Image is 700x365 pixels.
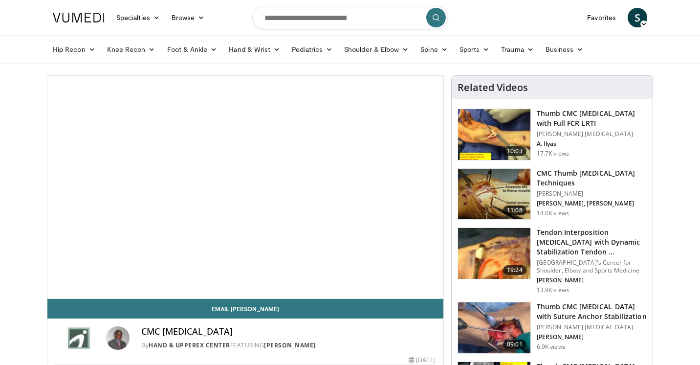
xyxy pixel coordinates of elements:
[106,326,130,350] img: Avatar
[47,299,443,319] a: Email [PERSON_NAME]
[537,259,647,274] p: [GEOGRAPHIC_DATA]'s Center for Shoulder, Elbow and Sports Medicine
[458,169,530,220] img: 08bc6ee6-87c4-498d-b9ad-209c97b58688.150x105_q85_crop-smart_upscale.jpg
[338,40,415,59] a: Shoulder & Elbow
[166,8,211,27] a: Browse
[141,341,436,350] div: By FEATURING
[537,168,647,188] h3: CMC Thumb [MEDICAL_DATA] Techniques
[458,109,647,160] a: 10:03 Thumb CMC [MEDICAL_DATA] with Full FCR LRTI [PERSON_NAME] [MEDICAL_DATA] A. Ilyas 17.7K views
[458,82,528,93] h4: Related Videos
[47,40,101,59] a: Hip Recon
[628,8,647,27] a: S
[110,8,166,27] a: Specialties
[537,209,569,217] p: 14.0K views
[540,40,590,59] a: Business
[161,40,223,59] a: Foot & Ankle
[537,276,647,284] p: [PERSON_NAME]
[458,228,530,279] img: rosenwasser_basal_joint_1.png.150x105_q85_crop-smart_upscale.jpg
[53,13,105,23] img: VuMedi Logo
[503,340,526,349] span: 09:01
[537,286,569,294] p: 13.9K views
[537,130,647,138] p: [PERSON_NAME] [MEDICAL_DATA]
[454,40,496,59] a: Sports
[537,109,647,128] h3: Thumb CMC [MEDICAL_DATA] with Full FCR LRTI
[458,228,647,294] a: 19:24 Tendon Interposition [MEDICAL_DATA] with Dynamic Stabilization Tendon … [GEOGRAPHIC_DATA]'s...
[537,190,647,198] p: [PERSON_NAME]
[141,326,436,337] h4: CMC [MEDICAL_DATA]
[537,228,647,257] h3: Tendon Interposition [MEDICAL_DATA] with Dynamic Stabilization Tendon …
[503,146,526,156] span: 10:03
[537,140,647,148] p: A. Ilyas
[415,40,453,59] a: Spine
[537,343,566,351] p: 6.9K views
[581,8,622,27] a: Favorites
[503,265,526,275] span: 19:24
[223,40,286,59] a: Hand & Wrist
[264,341,316,349] a: [PERSON_NAME]
[458,302,530,353] img: 6c4ab8d9-ead7-46ab-bb92-4bf4fe9ee6dd.150x105_q85_crop-smart_upscale.jpg
[458,168,647,220] a: 11:08 CMC Thumb [MEDICAL_DATA] Techniques [PERSON_NAME] [PERSON_NAME], [PERSON_NAME] 14.0K views
[409,356,435,365] div: [DATE]
[503,205,526,215] span: 11:08
[55,326,102,350] img: Hand & UpperEx Center
[286,40,338,59] a: Pediatrics
[537,323,647,331] p: [PERSON_NAME] [MEDICAL_DATA]
[252,6,448,29] input: Search topics, interventions
[537,333,647,341] p: [PERSON_NAME]
[537,200,647,207] p: [PERSON_NAME], [PERSON_NAME]
[101,40,161,59] a: Knee Recon
[47,76,443,299] video-js: Video Player
[458,109,530,160] img: 155faa92-facb-4e6b-8eb7-d2d6db7ef378.150x105_q85_crop-smart_upscale.jpg
[495,40,540,59] a: Trauma
[537,302,647,321] h3: Thumb CMC [MEDICAL_DATA] with Suture Anchor Stabilization
[458,302,647,354] a: 09:01 Thumb CMC [MEDICAL_DATA] with Suture Anchor Stabilization [PERSON_NAME] [MEDICAL_DATA] [PER...
[537,150,569,158] p: 17.7K views
[149,341,230,349] a: Hand & UpperEx Center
